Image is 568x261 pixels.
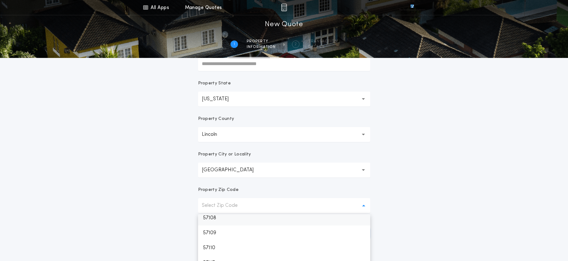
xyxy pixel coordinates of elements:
p: Property County [198,116,234,122]
button: Select Zip Code [198,198,370,213]
button: [US_STATE] [198,92,370,107]
p: 57110 [198,240,370,255]
p: [GEOGRAPHIC_DATA] [202,166,264,174]
button: [GEOGRAPHIC_DATA] [198,163,370,178]
img: vs-icon [399,4,425,11]
p: 57108 [198,211,370,225]
span: information [247,45,276,50]
p: [US_STATE] [202,95,239,103]
button: Lincoln [198,127,370,142]
h2: 2 [294,42,297,47]
h1: New Quote [265,20,303,30]
h2: 1 [234,42,235,47]
span: Property [247,39,276,44]
span: Transaction [308,39,338,44]
p: Property City or Locality [198,151,251,158]
p: 57109 [198,225,370,240]
span: details [308,45,338,50]
p: Property State [198,80,231,87]
p: Select Zip Code [202,202,248,209]
p: Lincoln [202,131,227,138]
img: img [281,4,287,11]
p: Property Zip Code [198,187,239,193]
